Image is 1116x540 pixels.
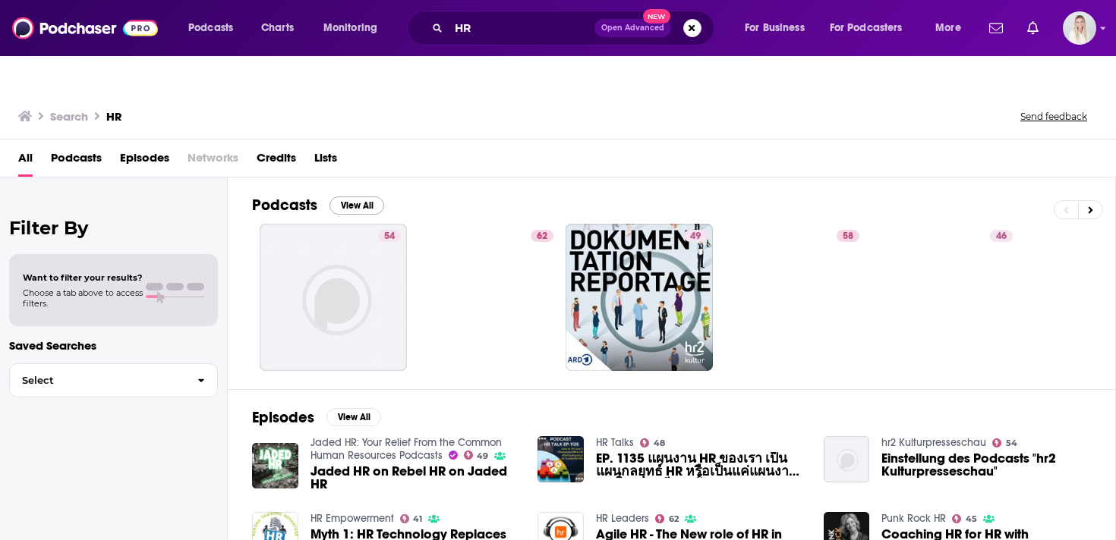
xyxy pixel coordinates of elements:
[640,438,665,447] a: 48
[260,224,407,371] a: 54
[992,438,1017,447] a: 54
[449,16,594,40] input: Search podcasts, credits, & more...
[601,24,664,32] span: Open Advanced
[1063,11,1096,45] img: User Profile
[837,230,859,242] a: 58
[413,516,422,523] span: 41
[734,16,824,40] button: open menu
[881,512,946,525] a: Punk Rock HR
[1006,440,1017,447] span: 54
[477,453,488,460] span: 49
[106,109,121,124] h3: HR
[120,146,169,177] a: Episodes
[311,436,502,462] a: Jaded HR: Your Relief From the Common Human Resources Podcasts
[594,19,671,37] button: Open AdvancedNew
[983,15,1009,41] a: Show notifications dropdown
[1021,15,1045,41] a: Show notifications dropdown
[820,16,925,40] button: open menu
[188,17,233,39] span: Podcasts
[990,230,1013,242] a: 46
[566,224,713,371] a: 49
[326,408,381,426] button: View All
[311,465,520,491] a: Jaded HR on Rebel HR on Jaded HR
[323,17,377,39] span: Monitoring
[10,375,185,385] span: Select
[1063,11,1096,45] span: Logged in as smclean
[643,9,670,24] span: New
[23,287,143,309] span: Choose a tab above to access filters.
[745,17,805,39] span: For Business
[966,516,977,523] span: 45
[421,11,729,46] div: Search podcasts, credits, & more...
[261,17,294,39] span: Charts
[50,109,88,124] h3: Search
[719,224,866,371] a: 58
[329,196,384,215] button: View All
[51,146,102,177] a: Podcasts
[684,230,707,242] a: 49
[18,146,33,177] a: All
[596,512,649,525] a: HR Leaders
[257,146,296,177] a: Credits
[952,514,977,523] a: 45
[252,443,298,489] img: Jaded HR on Rebel HR on Jaded HR
[313,16,397,40] button: open menu
[12,14,158,42] img: Podchaser - Follow, Share and Rate Podcasts
[925,16,980,40] button: open menu
[314,146,337,177] a: Lists
[538,436,584,482] img: EP. 1135 แผนงาน HR ของเรา เป็นแผนกลยุทธ์ HR หรือเป็นแค่แผนงาน HR ในแต่ละปีเท่านั้น
[824,436,870,482] img: Einstellung des Podcasts "hr2 Kulturpresseschau"
[996,229,1007,244] span: 46
[690,229,701,244] span: 49
[872,224,1019,371] a: 46
[669,516,679,523] span: 62
[384,229,395,244] span: 54
[252,408,381,427] a: EpisodesView All
[596,452,805,478] a: EP. 1135 แผนงาน HR ของเรา เป็นแผนกลยุทธ์ HR หรือเป็นแค่แผนงาน HR ในแต่ละปีเท่านั้น
[1063,11,1096,45] button: Show profile menu
[1016,110,1092,123] button: Send feedback
[311,512,394,525] a: HR Empowerment
[9,363,218,397] button: Select
[252,196,317,215] h2: Podcasts
[9,338,218,353] p: Saved Searches
[378,230,401,242] a: 54
[251,16,303,40] a: Charts
[830,17,903,39] span: For Podcasters
[531,230,553,242] a: 62
[935,17,961,39] span: More
[843,229,853,244] span: 58
[9,217,218,239] h2: Filter By
[178,16,253,40] button: open menu
[413,224,560,371] a: 62
[596,436,634,449] a: HR Talks
[654,440,665,447] span: 48
[188,146,238,177] span: Networks
[537,229,547,244] span: 62
[252,196,384,215] a: PodcastsView All
[400,514,423,523] a: 41
[464,451,489,460] a: 49
[881,436,986,449] a: hr2 Kulturpresseschau
[252,408,314,427] h2: Episodes
[23,272,143,283] span: Want to filter your results?
[881,452,1091,478] a: Einstellung des Podcasts "hr2 Kulturpresseschau"
[655,514,679,523] a: 62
